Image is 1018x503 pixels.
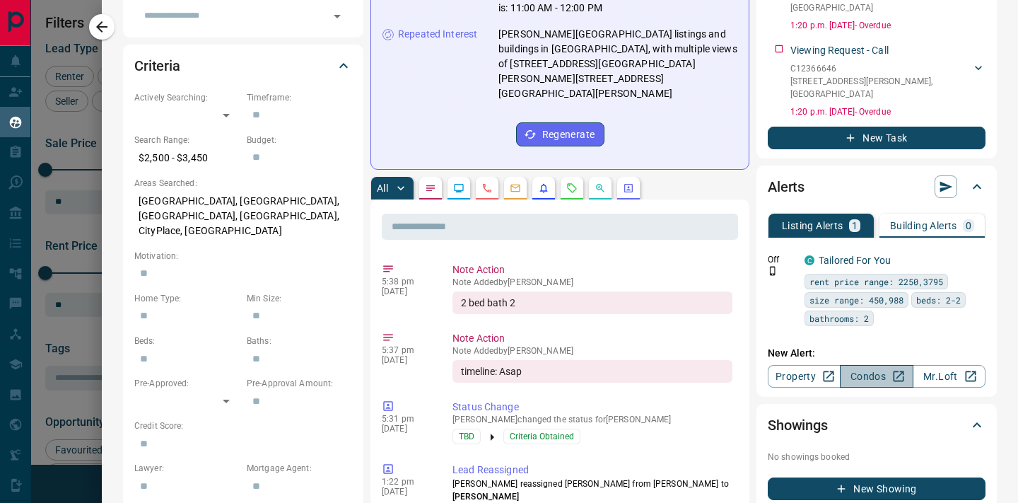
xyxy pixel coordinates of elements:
[538,183,549,194] svg: Listing Alerts
[819,255,891,266] a: Tailored For You
[852,221,858,231] p: 1
[790,75,971,100] p: [STREET_ADDRESS][PERSON_NAME] , [GEOGRAPHIC_DATA]
[382,355,431,365] p: [DATE]
[510,429,574,444] span: Criteria Obtained
[510,183,521,194] svg: Emails
[481,183,493,194] svg: Calls
[768,451,985,463] p: No showings booked
[134,292,240,305] p: Home Type:
[452,400,732,415] p: Status Change
[382,487,431,497] p: [DATE]
[134,250,352,262] p: Motivation:
[890,221,957,231] p: Building Alerts
[134,49,352,83] div: Criteria
[913,365,985,388] a: Mr.Loft
[768,408,985,442] div: Showings
[452,331,732,346] p: Note Action
[768,346,985,361] p: New Alert:
[134,177,352,190] p: Areas Searched:
[134,190,352,243] p: [GEOGRAPHIC_DATA], [GEOGRAPHIC_DATA], [GEOGRAPHIC_DATA], [GEOGRAPHIC_DATA], CityPlace, [GEOGRAPHI...
[134,146,240,170] p: $2,500 - $3,450
[247,377,352,390] p: Pre-Approval Amount:
[790,19,985,32] p: 1:20 p.m. [DATE] - Overdue
[134,134,240,146] p: Search Range:
[790,59,985,103] div: C12366646[STREET_ADDRESS][PERSON_NAME],[GEOGRAPHIC_DATA]
[768,127,985,149] button: New Task
[247,134,352,146] p: Budget:
[452,262,732,277] p: Note Action
[459,429,474,444] span: TBD
[452,478,732,503] p: [PERSON_NAME] reassigned [PERSON_NAME] from [PERSON_NAME] to
[916,293,961,307] span: beds: 2-2
[247,462,352,475] p: Mortgage Agent:
[247,335,352,347] p: Baths:
[768,478,985,500] button: New Showing
[382,277,431,287] p: 5:38 pm
[840,365,913,388] a: Condos
[768,170,985,204] div: Alerts
[452,277,732,287] p: Note Added by [PERSON_NAME]
[382,287,431,296] p: [DATE]
[768,365,841,388] a: Property
[566,183,578,194] svg: Requests
[134,420,352,432] p: Credit Score:
[452,360,732,383] div: timeline: Asap
[809,293,903,307] span: size range: 450,988
[966,221,971,231] p: 0
[782,221,843,231] p: Listing Alerts
[134,335,240,347] p: Beds:
[134,377,240,390] p: Pre-Approved:
[498,27,737,101] p: [PERSON_NAME][GEOGRAPHIC_DATA] listings and buildings in [GEOGRAPHIC_DATA], with multiple views o...
[452,463,732,478] p: Lead Reassigned
[809,274,943,289] span: rent price range: 2250,3795
[790,62,971,75] p: C12366646
[809,311,869,325] span: bathrooms: 2
[453,183,464,194] svg: Lead Browsing Activity
[382,414,431,424] p: 5:31 pm
[516,122,604,146] button: Regenerate
[382,345,431,355] p: 5:37 pm
[452,291,732,314] div: 2 bed bath 2
[790,105,985,118] p: 1:20 p.m. [DATE] - Overdue
[768,266,778,276] svg: Push Notification Only
[247,292,352,305] p: Min Size:
[327,6,347,26] button: Open
[382,477,431,487] p: 1:22 pm
[452,492,519,502] span: [PERSON_NAME]
[768,253,796,266] p: Off
[805,255,814,265] div: condos.ca
[134,54,180,77] h2: Criteria
[134,91,240,104] p: Actively Searching:
[623,183,634,194] svg: Agent Actions
[247,91,352,104] p: Timeframe:
[790,43,889,58] p: Viewing Request - Call
[768,414,828,436] h2: Showings
[595,183,606,194] svg: Opportunities
[398,27,477,42] p: Repeated Interest
[768,175,805,198] h2: Alerts
[452,415,732,424] p: [PERSON_NAME] changed the status for [PERSON_NAME]
[452,346,732,356] p: Note Added by [PERSON_NAME]
[425,183,436,194] svg: Notes
[134,462,240,475] p: Lawyer:
[377,183,388,193] p: All
[382,424,431,434] p: [DATE]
